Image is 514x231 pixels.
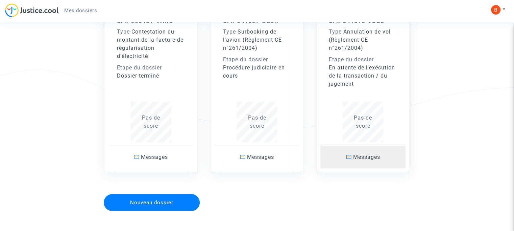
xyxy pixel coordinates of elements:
img: ACg8ocLXJ8NVJMdZw6j-F1_yrQRU79zAy9JJ7THH-y1JzP8Og_TSIw=s96-c [491,5,500,15]
div: Etape du dossier [223,56,291,64]
span: Contestation du montant de la facture de régularisation d'électricité [117,28,183,59]
a: Messages [108,146,194,168]
span: Mes dossiers [64,7,97,14]
img: jc-logo.svg [5,3,59,17]
a: Nouveau dossier [103,190,200,196]
div: Etape du dossier [329,56,397,64]
span: Pas de score [354,114,372,129]
span: Type [117,28,130,35]
span: Messages [247,154,274,160]
span: Pas de score [248,114,266,129]
span: Type [329,28,342,35]
button: Nouveau dossier [104,194,200,211]
div: Dossier terminé [117,72,185,80]
span: Messages [141,154,168,160]
span: Surbooking de l'avion (Règlement CE n°261/2004) [223,28,282,51]
span: Annulation de vol (Règlement CE n°261/2004) [329,28,391,51]
span: Pas de score [142,114,160,129]
div: Etape du dossier [117,64,185,72]
a: Mes dossiers [59,5,102,16]
a: Messages [320,146,406,168]
span: - [329,28,343,35]
a: Messages [215,146,300,168]
div: En attente de l'exécution de la transaction / du jugement [329,64,397,88]
div: Procédure judiciaire en cours [223,64,291,80]
span: Messages [353,154,380,160]
span: - [223,28,238,35]
span: Type [223,28,236,35]
span: - [117,28,131,35]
